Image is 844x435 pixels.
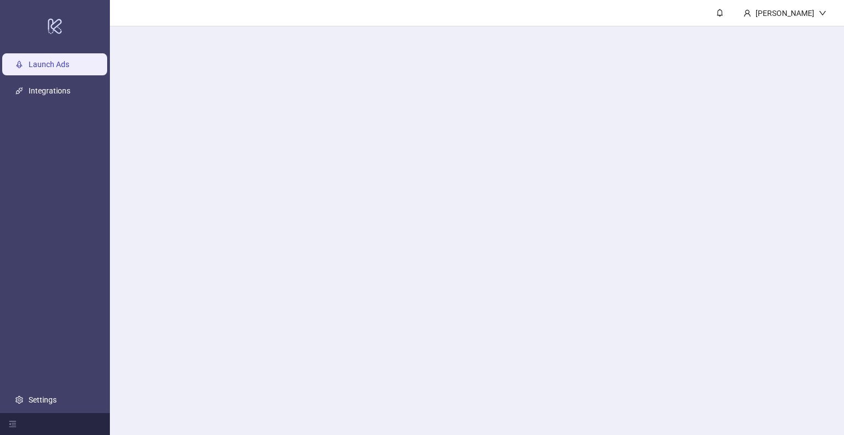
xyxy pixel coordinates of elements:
[751,7,819,19] div: [PERSON_NAME]
[29,395,57,404] a: Settings
[743,9,751,17] span: user
[9,420,16,428] span: menu-fold
[29,86,70,95] a: Integrations
[716,9,724,16] span: bell
[29,60,69,69] a: Launch Ads
[819,9,826,17] span: down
